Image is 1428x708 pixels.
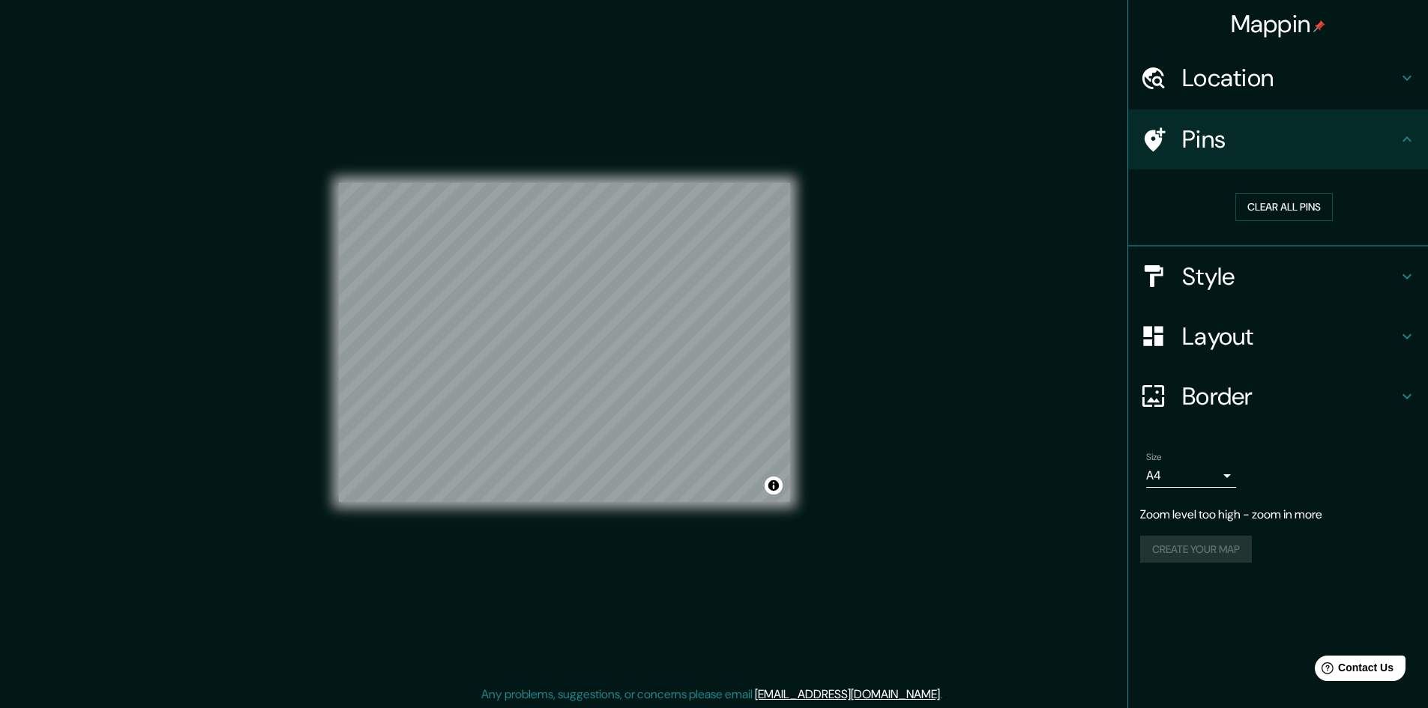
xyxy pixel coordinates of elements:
[339,183,790,502] canvas: Map
[1128,366,1428,426] div: Border
[1231,9,1326,39] h4: Mappin
[1146,464,1236,488] div: A4
[765,476,783,494] button: Toggle attribution
[1182,261,1398,291] h4: Style
[1128,306,1428,366] div: Layout
[755,686,940,702] a: [EMAIL_ADDRESS][DOMAIN_NAME]
[1146,450,1162,463] label: Size
[1182,124,1398,154] h4: Pins
[1128,48,1428,108] div: Location
[1182,63,1398,93] h4: Location
[1295,650,1412,692] iframe: Help widget launcher
[1128,246,1428,306] div: Style
[942,686,945,704] div: .
[481,686,942,704] p: Any problems, suggestions, or concerns please email .
[1313,20,1325,32] img: pin-icon.png
[1128,109,1428,169] div: Pins
[1182,381,1398,411] h4: Border
[1235,193,1333,221] button: Clear all pins
[945,686,948,704] div: .
[1182,321,1398,351] h4: Layout
[1140,506,1416,524] p: Zoom level too high - zoom in more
